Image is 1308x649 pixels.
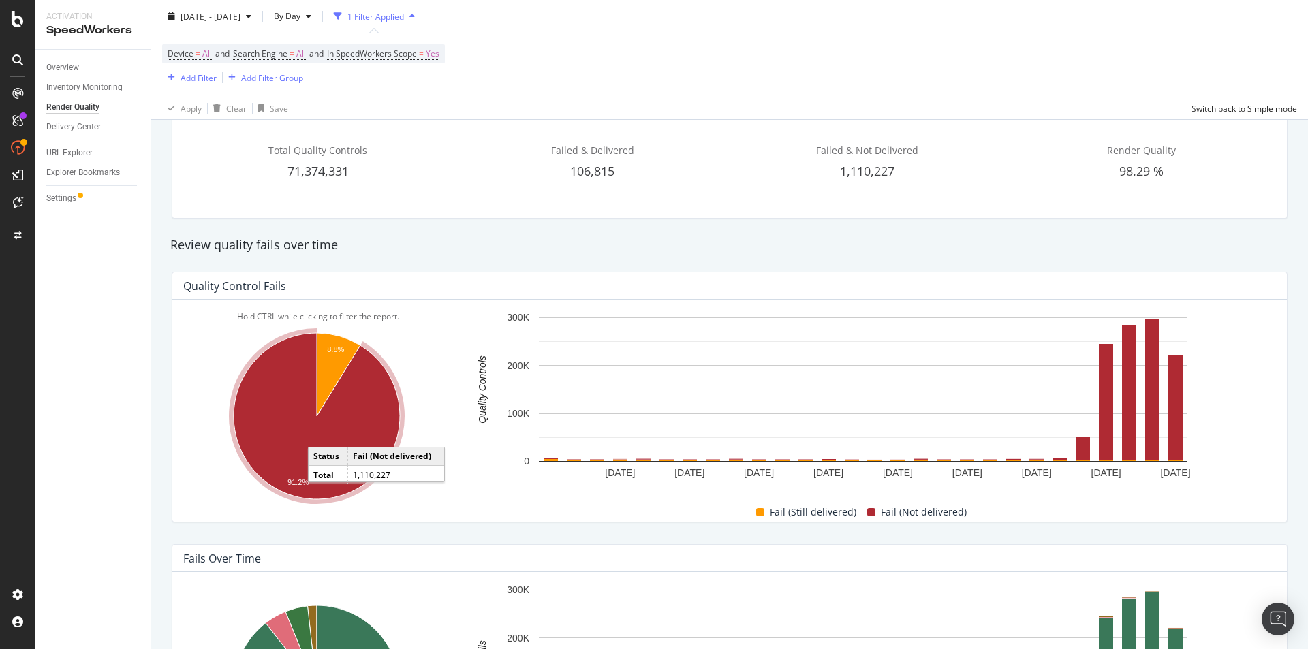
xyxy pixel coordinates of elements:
text: 200K [507,633,529,644]
div: Delivery Center [46,120,101,134]
span: Device [168,48,193,59]
div: Inventory Monitoring [46,80,123,95]
button: Clear [208,97,247,119]
div: Review quality fails over time [163,236,1296,254]
span: All [296,44,306,63]
div: Switch back to Simple mode [1192,102,1297,114]
text: [DATE] [813,467,843,478]
span: Fail (Still delivered) [770,504,856,520]
span: By Day [268,10,300,22]
div: Explorer Bookmarks [46,165,120,180]
span: = [290,48,294,59]
text: 100K [507,408,529,419]
text: 0 [524,456,529,467]
span: In SpeedWorkers Scope [327,48,417,59]
div: Render Quality [46,100,99,114]
text: Quality Controls [477,355,488,424]
div: Hold CTRL while clicking to filter the report. [183,311,452,322]
div: Settings [46,191,76,206]
div: Clear [226,102,247,114]
text: [DATE] [1022,467,1052,478]
span: All [202,44,212,63]
a: Render Quality [46,100,141,114]
text: [DATE] [605,467,635,478]
text: [DATE] [744,467,774,478]
div: Fails Over Time [183,552,261,565]
span: 98.29 % [1119,163,1164,179]
span: Failed & Not Delivered [816,144,918,157]
svg: A chart. [458,311,1268,491]
span: 1,110,227 [840,163,894,179]
text: [DATE] [1091,467,1121,478]
a: Explorer Bookmarks [46,165,141,180]
span: = [196,48,200,59]
button: Apply [162,97,202,119]
div: SpeedWorkers [46,22,140,38]
div: Save [270,102,288,114]
a: URL Explorer [46,146,141,160]
div: Open Intercom Messenger [1262,603,1294,635]
text: [DATE] [952,467,982,478]
div: 1 Filter Applied [347,10,404,22]
span: Failed & Delivered [551,144,634,157]
text: 300K [507,585,529,596]
button: Add Filter [162,69,217,86]
span: Render Quality [1107,144,1176,157]
button: Save [253,97,288,119]
div: Activation [46,11,140,22]
button: Add Filter Group [223,69,303,86]
text: 300K [507,313,529,323]
a: Delivery Center [46,120,141,134]
button: 1 Filter Applied [328,5,420,27]
a: Inventory Monitoring [46,80,141,95]
text: [DATE] [883,467,913,478]
span: = [419,48,424,59]
text: 200K [507,360,529,371]
button: [DATE] - [DATE] [162,5,257,27]
text: 8.8% [327,345,344,353]
span: 106,815 [570,163,614,179]
a: Settings [46,191,141,206]
span: and [309,48,324,59]
span: 71,374,331 [287,163,349,179]
text: 91.2% [287,478,309,486]
span: Total Quality Controls [268,144,367,157]
a: Overview [46,61,141,75]
button: By Day [268,5,317,27]
div: Overview [46,61,79,75]
text: [DATE] [1160,467,1190,478]
div: URL Explorer [46,146,93,160]
div: Add Filter [181,72,217,83]
span: Yes [426,44,439,63]
span: and [215,48,230,59]
button: Switch back to Simple mode [1186,97,1297,119]
div: Quality Control Fails [183,279,286,293]
text: [DATE] [674,467,704,478]
svg: A chart. [183,326,450,511]
span: [DATE] - [DATE] [181,10,240,22]
span: Fail (Not delivered) [881,504,967,520]
div: Apply [181,102,202,114]
div: Add Filter Group [241,72,303,83]
span: Search Engine [233,48,287,59]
